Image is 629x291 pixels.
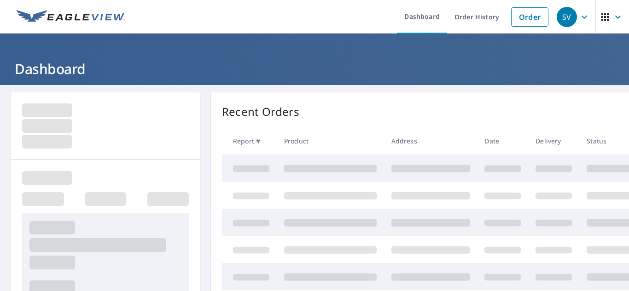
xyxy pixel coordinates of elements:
th: Report # [222,127,277,154]
p: Recent Orders [222,103,299,120]
img: EV Logo [17,10,125,24]
th: Product [277,127,384,154]
h1: Dashboard [11,59,618,78]
div: SV [557,7,577,27]
a: Order [511,7,548,27]
th: Delivery [528,127,579,154]
th: Date [477,127,528,154]
th: Address [384,127,478,154]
